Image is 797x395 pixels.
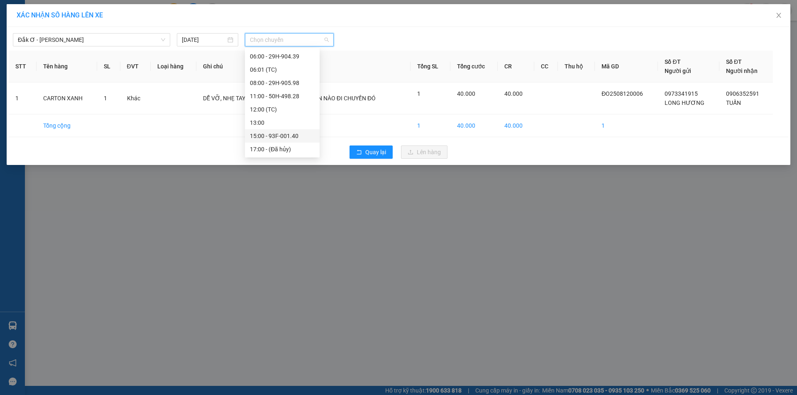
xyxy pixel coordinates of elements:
span: Gửi: [7,8,20,17]
span: rollback [356,149,362,156]
div: 17:00 - (Đã hủy) [250,145,315,154]
div: VP Quận 5 [65,7,121,27]
div: 12:00 (TC) [250,105,315,114]
th: Loại hàng [151,51,196,82]
button: uploadLên hàng [401,145,447,159]
div: LONG HƯƠNG [7,27,59,47]
th: Tên hàng [37,51,97,82]
span: Đắk Ơ - Hồ Chí Minh [18,34,165,46]
td: 1 [595,114,658,137]
input: 12/08/2025 [182,35,226,44]
td: 40.000 [450,114,498,137]
td: CARTON XANH [37,82,97,114]
span: close [775,12,782,19]
span: Số ĐT [726,58,742,65]
td: 1 [411,114,450,137]
th: SL [97,51,120,82]
span: Người nhận [726,68,758,74]
div: VP Đắk Ơ [7,7,59,27]
td: 1 [9,82,37,114]
span: DỄ VỠ, NHẸ TAY, KHÁCH ĐỒNG Ý CÓ CHUYẾN NÀO ĐI CHUYẾN ĐÓ [203,95,376,102]
th: Ghi chú [196,51,411,82]
th: STT [9,51,37,82]
span: 0973341915 [665,90,698,97]
td: 40.000 [498,114,534,137]
th: Tổng cước [450,51,498,82]
span: 40.000 [504,90,523,97]
div: 06:00 - 29H-904.39 [250,52,315,61]
th: CR [498,51,534,82]
span: Nhận: [65,8,85,17]
span: Người gửi [665,68,691,74]
td: Tổng cộng [37,114,97,137]
div: TUẤN [65,27,121,37]
span: Chọn chuyến [250,34,329,46]
div: 08:00 - 29H-905.98 [250,78,315,87]
button: Close [767,4,790,27]
div: 15:00 - 93F-001.40 [250,131,315,141]
th: Tổng SL [411,51,450,82]
span: 0906352591 [726,90,759,97]
div: 06:01 (TC) [250,65,315,74]
span: ĐO2508120006 [601,90,643,97]
span: 40.000 [457,90,475,97]
span: XÁC NHẬN SỐ HÀNG LÊN XE [17,11,103,19]
th: Mã GD [595,51,658,82]
th: ĐVT [120,51,151,82]
span: Số ĐT [665,58,680,65]
td: Khác [120,82,151,114]
span: TUẤN [726,99,741,106]
th: Thu hộ [558,51,595,82]
span: LONG HƯƠNG [665,99,704,106]
div: 11:00 - 50H-498.28 [250,92,315,101]
th: CC [534,51,558,82]
span: Quay lại [365,148,386,157]
span: 1 [417,90,421,97]
span: 1 [104,95,107,102]
div: 13:00 [250,118,315,127]
button: rollbackQuay lại [350,145,393,159]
